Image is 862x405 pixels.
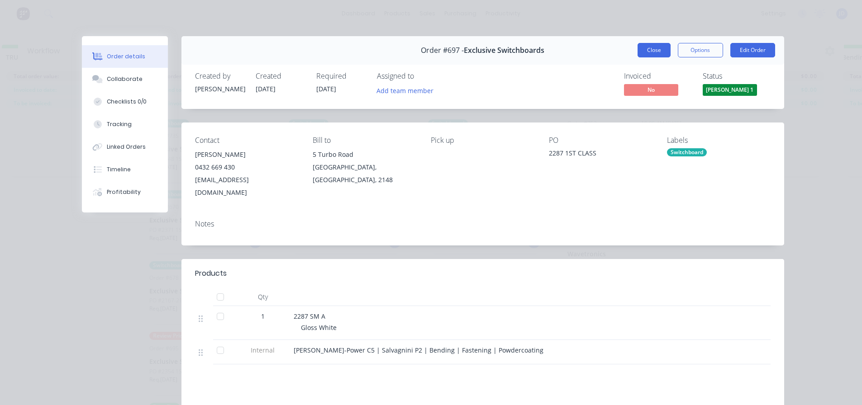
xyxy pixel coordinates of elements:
[256,72,305,80] div: Created
[82,90,168,113] button: Checklists 0/0
[421,46,464,55] span: Order #697 -
[195,72,245,80] div: Created by
[624,84,678,95] span: No
[107,143,146,151] div: Linked Orders
[371,84,438,96] button: Add team member
[256,85,276,93] span: [DATE]
[195,148,299,161] div: [PERSON_NAME]
[703,84,757,98] button: [PERSON_NAME] 1
[236,288,290,306] div: Qty
[464,46,544,55] span: Exclusive Switchboards
[316,72,366,80] div: Required
[431,136,534,145] div: Pick up
[549,148,652,161] div: 2287 1ST CLASS
[261,311,265,321] span: 1
[107,165,131,174] div: Timeline
[301,323,337,332] span: Gloss White
[667,148,707,156] div: Switchboard
[82,181,168,203] button: Profitability
[82,113,168,136] button: Tracking
[703,72,771,80] div: Status
[82,136,168,158] button: Linked Orders
[313,161,416,186] div: [GEOGRAPHIC_DATA], [GEOGRAPHIC_DATA], 2148
[82,158,168,181] button: Timeline
[703,84,757,95] span: [PERSON_NAME] 1
[313,136,416,145] div: Bill to
[377,84,438,96] button: Add team member
[107,75,143,83] div: Collaborate
[195,136,299,145] div: Contact
[667,136,771,145] div: Labels
[294,346,543,354] span: [PERSON_NAME]-Power C5 | Salvagnini P2 | Bending | Fastening | Powdercoating
[239,345,286,355] span: Internal
[377,72,467,80] div: Assigned to
[195,148,299,199] div: [PERSON_NAME]0432 669 430[EMAIL_ADDRESS][DOMAIN_NAME]
[195,220,771,228] div: Notes
[107,188,141,196] div: Profitability
[638,43,671,57] button: Close
[82,68,168,90] button: Collaborate
[294,312,325,320] span: 2287 SM A
[624,72,692,80] div: Invoiced
[195,268,227,279] div: Products
[549,136,652,145] div: PO
[313,148,416,161] div: 5 Turbo Road
[195,161,299,174] div: 0432 669 430
[107,98,147,106] div: Checklists 0/0
[107,52,145,61] div: Order details
[730,43,775,57] button: Edit Order
[107,120,132,128] div: Tracking
[82,45,168,68] button: Order details
[195,84,245,94] div: [PERSON_NAME]
[195,174,299,199] div: [EMAIL_ADDRESS][DOMAIN_NAME]
[313,148,416,186] div: 5 Turbo Road[GEOGRAPHIC_DATA], [GEOGRAPHIC_DATA], 2148
[316,85,336,93] span: [DATE]
[678,43,723,57] button: Options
